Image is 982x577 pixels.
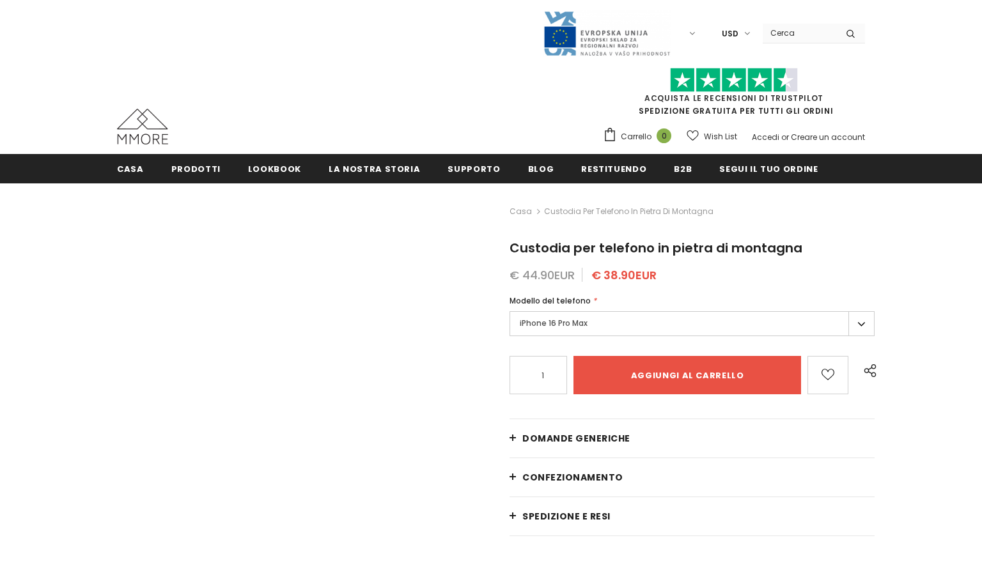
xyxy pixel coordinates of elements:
img: Casi MMORE [117,109,168,144]
span: € 44.90EUR [510,267,575,283]
span: Modello del telefono [510,295,591,306]
a: Prodotti [171,154,221,183]
span: Casa [117,163,144,175]
a: Carrello 0 [603,127,678,146]
span: Custodia per telefono in pietra di montagna [510,239,802,257]
span: Spedizione e resi [522,510,611,523]
span: Blog [528,163,554,175]
span: Carrello [621,130,651,143]
span: or [781,132,789,142]
span: Restituendo [581,163,646,175]
span: Custodia per telefono in pietra di montagna [544,204,713,219]
a: Restituendo [581,154,646,183]
span: Segui il tuo ordine [719,163,818,175]
a: Blog [528,154,554,183]
a: Spedizione e resi [510,497,875,535]
span: Wish List [704,130,737,143]
a: Javni Razpis [543,27,671,38]
a: Segui il tuo ordine [719,154,818,183]
span: Domande generiche [522,432,630,445]
span: SPEDIZIONE GRATUITA PER TUTTI GLI ORDINI [603,73,865,116]
span: 0 [657,128,671,143]
a: Casa [510,204,532,219]
span: CONFEZIONAMENTO [522,471,623,484]
img: Fidati di Pilot Stars [670,68,798,93]
a: B2B [674,154,692,183]
span: supporto [448,163,500,175]
a: Acquista le recensioni di TrustPilot [644,93,823,104]
a: supporto [448,154,500,183]
a: Lookbook [248,154,301,183]
span: La nostra storia [329,163,420,175]
a: Creare un account [791,132,865,142]
a: CONFEZIONAMENTO [510,458,875,496]
span: USD [722,27,738,40]
input: Aggiungi al carrello [573,356,801,394]
span: B2B [674,163,692,175]
span: Prodotti [171,163,221,175]
label: iPhone 16 Pro Max [510,311,875,336]
a: Casa [117,154,144,183]
a: La nostra storia [329,154,420,183]
span: € 38.90EUR [591,267,657,283]
a: Accedi [752,132,779,142]
img: Javni Razpis [543,10,671,57]
a: Domande generiche [510,419,875,458]
input: Search Site [763,24,836,42]
span: Lookbook [248,163,301,175]
a: Wish List [687,125,737,148]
